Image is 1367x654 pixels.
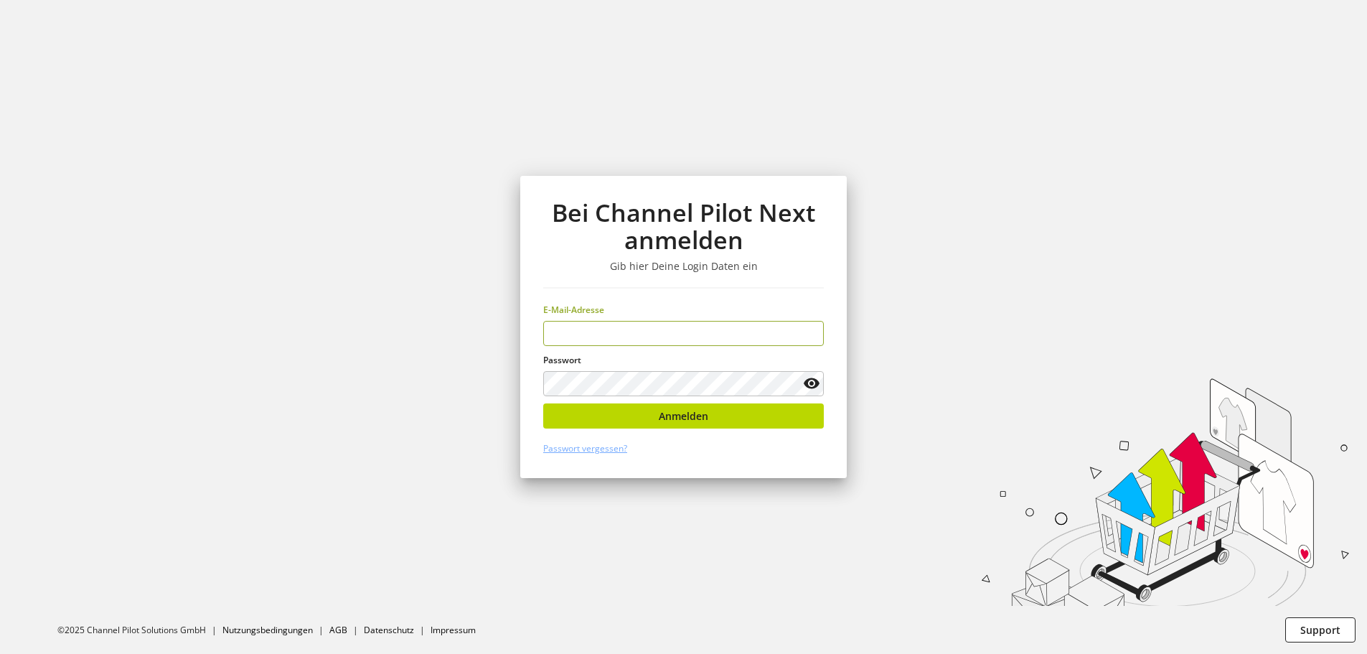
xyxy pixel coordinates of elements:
[1285,617,1356,643] button: Support
[222,624,313,636] a: Nutzungsbedingungen
[57,624,222,637] li: ©2025 Channel Pilot Solutions GmbH
[543,199,824,254] h1: Bei Channel Pilot Next anmelden
[543,442,627,454] a: Passwort vergessen?
[1300,622,1340,637] span: Support
[543,403,824,429] button: Anmelden
[431,624,476,636] a: Impressum
[543,260,824,273] h3: Gib hier Deine Login Daten ein
[543,304,604,316] span: E-Mail-Adresse
[329,624,347,636] a: AGB
[364,624,414,636] a: Datenschutz
[543,354,581,366] span: Passwort
[659,408,708,424] span: Anmelden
